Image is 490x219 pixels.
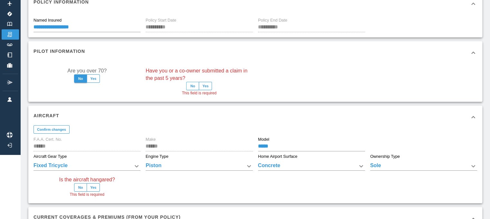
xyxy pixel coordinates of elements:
label: Aircraft Gear Type [34,154,67,159]
label: Make [146,137,156,143]
label: Home Airport Surface [258,154,297,159]
div: Piston [146,162,253,171]
button: No [74,74,87,83]
label: Named Insured [34,17,62,23]
label: Engine Type [146,154,168,159]
div: Aircraft [28,106,482,129]
button: Yes [87,74,100,83]
span: This field is required [70,192,104,198]
label: Are you over 70? [67,67,107,74]
div: Fixed Tricycle [34,162,140,171]
button: No [186,82,199,90]
div: Concrete [258,162,365,171]
label: Is the aircraft hangared? [59,176,115,183]
label: Model [258,137,269,143]
h6: Aircraft [34,112,59,119]
button: Confirm changes [34,125,70,134]
button: No [74,183,87,192]
button: Yes [199,82,212,90]
h6: Pilot Information [34,48,85,55]
label: Policy End Date [258,17,287,23]
label: Policy Start Date [146,17,176,23]
span: This field is required [182,90,216,97]
label: Ownership Type [370,154,400,159]
label: F.A.A. Cert. No. [34,137,62,143]
div: Sole [370,162,477,171]
label: Have you or a co-owner submitted a claim in the past 5 years? [146,67,253,82]
div: Pilot Information [28,41,482,64]
button: Yes [87,183,100,192]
